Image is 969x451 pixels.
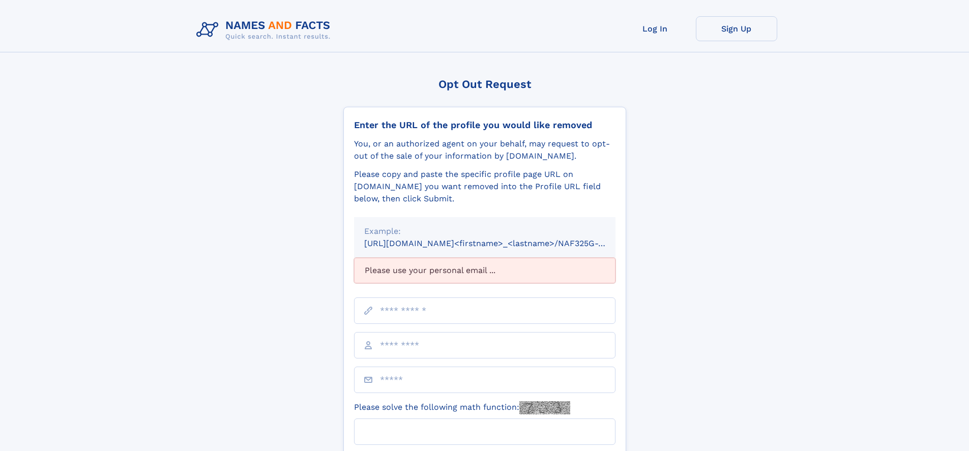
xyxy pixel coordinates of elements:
div: Please use your personal email ... [354,258,615,283]
div: Enter the URL of the profile you would like removed [354,119,615,131]
a: Sign Up [696,16,777,41]
div: Please copy and paste the specific profile page URL on [DOMAIN_NAME] you want removed into the Pr... [354,168,615,205]
div: Example: [364,225,605,237]
div: Opt Out Request [343,78,626,91]
a: Log In [614,16,696,41]
img: Logo Names and Facts [192,16,339,44]
label: Please solve the following math function: [354,401,570,414]
small: [URL][DOMAIN_NAME]<firstname>_<lastname>/NAF325G-xxxxxxxx [364,238,635,248]
div: You, or an authorized agent on your behalf, may request to opt-out of the sale of your informatio... [354,138,615,162]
